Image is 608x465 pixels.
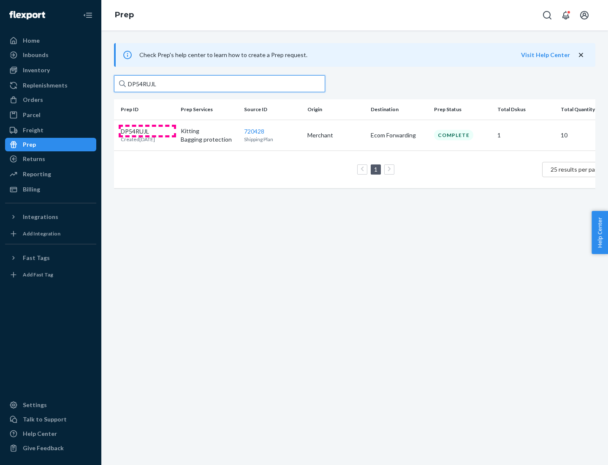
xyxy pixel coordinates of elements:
a: Page 1 is your current page [372,166,379,173]
div: Parcel [23,111,41,119]
img: Flexport logo [9,11,45,19]
div: Fast Tags [23,254,50,262]
a: Home [5,34,96,47]
p: Kitting [181,127,237,135]
p: 1 [497,131,554,139]
div: Billing [23,185,40,194]
a: Parcel [5,108,96,122]
p: Created [DATE] [121,136,155,143]
span: 25 results per page [551,166,602,173]
th: Total Dskus [494,99,557,120]
button: Close Navigation [79,7,96,24]
div: Reporting [23,170,51,178]
p: DP54RUJL [121,127,155,136]
div: Inbounds [23,51,49,59]
th: Source ID [241,99,304,120]
button: Open Search Box [539,7,556,24]
button: Open notifications [557,7,574,24]
div: Prep [23,140,36,149]
th: Destination [367,99,431,120]
div: Returns [23,155,45,163]
a: Prep [5,138,96,151]
button: Visit Help Center [521,51,570,59]
th: Prep Status [431,99,494,120]
span: Check Prep's help center to learn how to create a Prep request. [139,51,307,58]
th: Prep Services [177,99,241,120]
div: Complete [434,130,473,140]
div: Give Feedback [23,444,64,452]
a: 720428 [244,128,264,135]
a: Add Integration [5,227,96,241]
div: Replenishments [23,81,68,90]
button: Integrations [5,210,96,224]
th: Prep ID [114,99,177,120]
a: Replenishments [5,79,96,92]
a: Inventory [5,63,96,77]
p: Bagging protection [181,135,237,144]
input: Search prep jobs [114,75,325,92]
a: Inbounds [5,48,96,62]
div: Inventory [23,66,50,74]
button: Give Feedback [5,441,96,455]
a: Help Center [5,427,96,440]
div: Home [23,36,40,45]
div: Add Integration [23,230,60,237]
a: Returns [5,152,96,166]
button: Help Center [592,211,608,254]
div: Integrations [23,213,58,221]
div: Freight [23,126,43,134]
button: Open account menu [576,7,593,24]
a: Freight [5,123,96,137]
th: Origin [304,99,367,120]
p: Ecom Forwarding [371,131,427,139]
a: Billing [5,183,96,196]
a: Talk to Support [5,413,96,426]
button: Fast Tags [5,251,96,265]
button: close [577,51,585,60]
p: Merchant [307,131,364,139]
div: Orders [23,96,43,104]
a: Prep [115,10,134,19]
div: Add Fast Tag [23,271,53,278]
p: Shipping Plan [244,136,301,143]
a: Add Fast Tag [5,268,96,282]
a: Reporting [5,167,96,181]
div: Settings [23,401,47,409]
a: Settings [5,398,96,412]
ol: breadcrumbs [108,3,141,27]
div: Talk to Support [23,415,67,424]
div: Help Center [23,429,57,438]
a: Orders [5,93,96,107]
